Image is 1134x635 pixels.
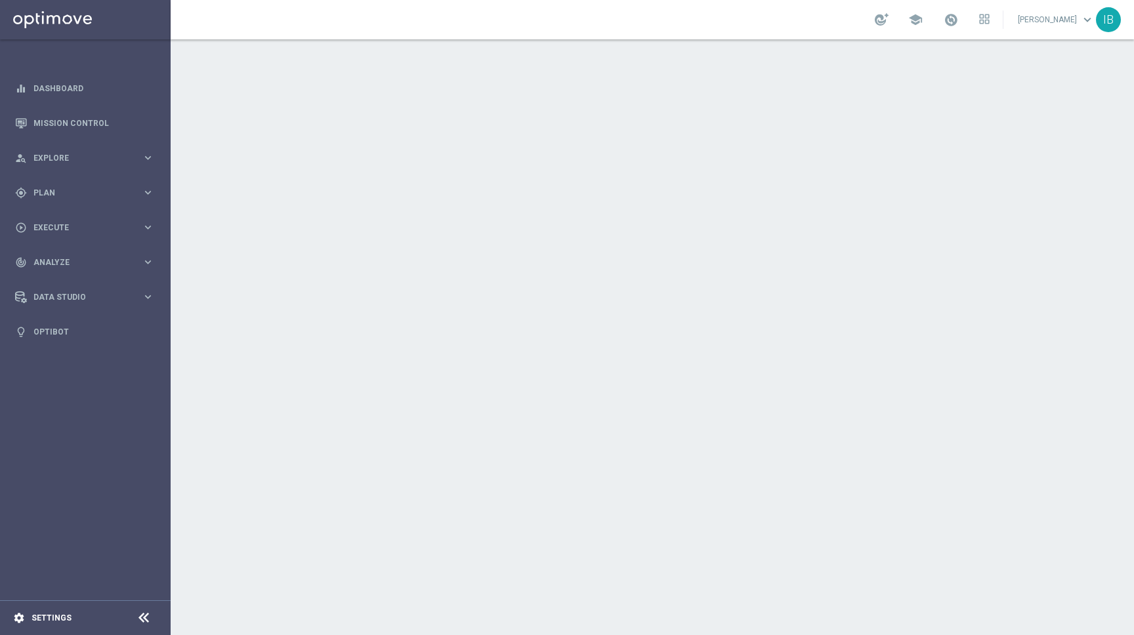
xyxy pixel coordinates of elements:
[33,154,142,162] span: Explore
[33,258,142,266] span: Analyze
[15,187,142,199] div: Plan
[142,256,154,268] i: keyboard_arrow_right
[14,83,155,94] button: equalizer Dashboard
[13,612,25,624] i: settings
[1080,12,1095,27] span: keyboard_arrow_down
[15,256,27,268] i: track_changes
[15,83,27,94] i: equalizer
[15,71,154,106] div: Dashboard
[142,152,154,164] i: keyboard_arrow_right
[1096,7,1121,32] div: IB
[14,188,155,198] button: gps_fixed Plan keyboard_arrow_right
[1017,10,1096,30] a: [PERSON_NAME]keyboard_arrow_down
[31,614,72,622] a: Settings
[15,152,142,164] div: Explore
[14,153,155,163] button: person_search Explore keyboard_arrow_right
[15,291,142,303] div: Data Studio
[15,152,27,164] i: person_search
[142,291,154,303] i: keyboard_arrow_right
[14,222,155,233] button: play_circle_outline Execute keyboard_arrow_right
[15,106,154,140] div: Mission Control
[33,71,154,106] a: Dashboard
[142,186,154,199] i: keyboard_arrow_right
[33,293,142,301] span: Data Studio
[33,189,142,197] span: Plan
[15,326,27,338] i: lightbulb
[14,118,155,129] button: Mission Control
[15,187,27,199] i: gps_fixed
[15,222,142,234] div: Execute
[15,314,154,349] div: Optibot
[33,224,142,232] span: Execute
[142,221,154,234] i: keyboard_arrow_right
[33,314,154,349] a: Optibot
[908,12,923,27] span: school
[14,327,155,337] button: lightbulb Optibot
[33,106,154,140] a: Mission Control
[15,256,142,268] div: Analyze
[14,257,155,268] button: track_changes Analyze keyboard_arrow_right
[14,292,155,302] button: Data Studio keyboard_arrow_right
[15,222,27,234] i: play_circle_outline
